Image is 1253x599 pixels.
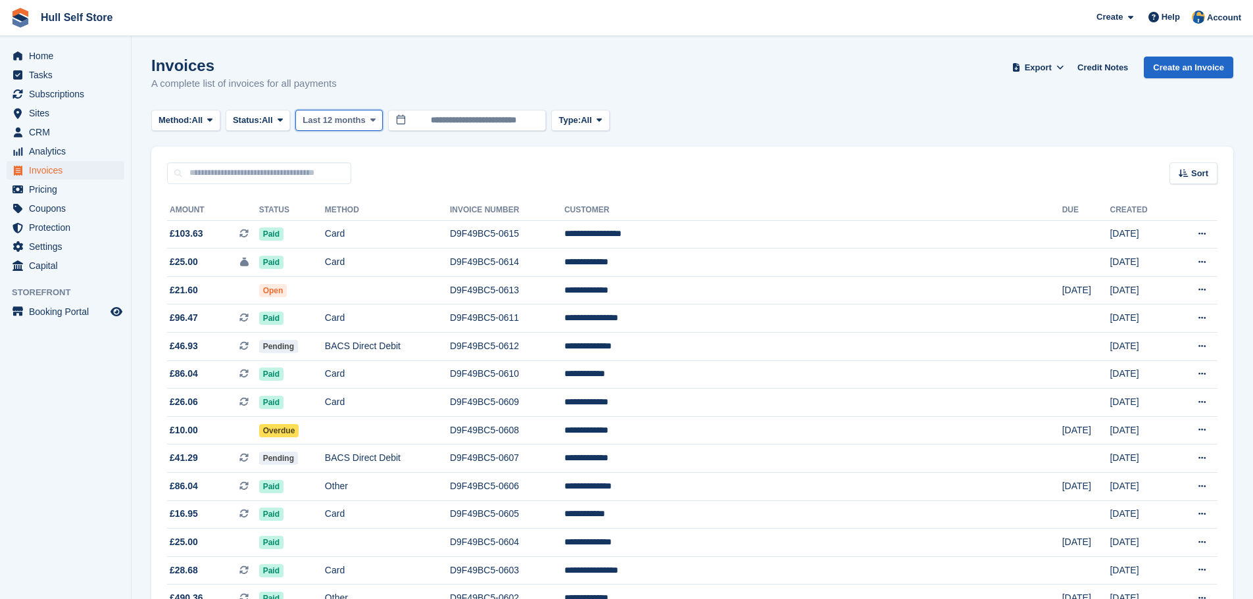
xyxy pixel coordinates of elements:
[325,444,450,473] td: BACS Direct Debit
[551,110,609,132] button: Type: All
[1110,360,1171,389] td: [DATE]
[450,529,564,557] td: D9F49BC5-0604
[1110,473,1171,501] td: [DATE]
[259,452,298,465] span: Pending
[450,200,564,221] th: Invoice Number
[29,218,108,237] span: Protection
[170,451,198,465] span: £41.29
[295,110,383,132] button: Last 12 months
[450,444,564,473] td: D9F49BC5-0607
[12,286,131,299] span: Storefront
[29,104,108,122] span: Sites
[170,507,198,521] span: £16.95
[7,104,124,122] a: menu
[170,283,198,297] span: £21.60
[1110,416,1171,444] td: [DATE]
[1110,444,1171,473] td: [DATE]
[325,473,450,501] td: Other
[1207,11,1241,24] span: Account
[151,76,337,91] p: A complete list of invoices for all payments
[325,304,450,333] td: Card
[450,360,564,389] td: D9F49BC5-0610
[1110,276,1171,304] td: [DATE]
[325,556,450,585] td: Card
[1110,333,1171,361] td: [DATE]
[170,535,198,549] span: £25.00
[109,304,124,320] a: Preview store
[29,142,108,160] span: Analytics
[1062,529,1110,557] td: [DATE]
[325,249,450,277] td: Card
[450,276,564,304] td: D9F49BC5-0613
[29,256,108,275] span: Capital
[325,220,450,249] td: Card
[259,424,299,437] span: Overdue
[151,110,220,132] button: Method: All
[1009,57,1067,78] button: Export
[1191,167,1208,180] span: Sort
[1110,500,1171,529] td: [DATE]
[1144,57,1233,78] a: Create an Invoice
[1096,11,1123,24] span: Create
[259,508,283,521] span: Paid
[259,256,283,269] span: Paid
[7,256,124,275] a: menu
[192,114,203,127] span: All
[170,563,198,577] span: £28.68
[7,237,124,256] a: menu
[7,123,124,141] a: menu
[7,161,124,180] a: menu
[450,500,564,529] td: D9F49BC5-0605
[450,304,564,333] td: D9F49BC5-0611
[325,333,450,361] td: BACS Direct Debit
[450,389,564,417] td: D9F49BC5-0609
[450,249,564,277] td: D9F49BC5-0614
[7,85,124,103] a: menu
[167,200,259,221] th: Amount
[36,7,118,28] a: Hull Self Store
[7,180,124,199] a: menu
[7,66,124,84] a: menu
[170,227,203,241] span: £103.63
[259,228,283,241] span: Paid
[7,47,124,65] a: menu
[1110,389,1171,417] td: [DATE]
[259,284,287,297] span: Open
[29,302,108,321] span: Booking Portal
[450,473,564,501] td: D9F49BC5-0606
[325,500,450,529] td: Card
[7,218,124,237] a: menu
[450,333,564,361] td: D9F49BC5-0612
[29,199,108,218] span: Coupons
[170,255,198,269] span: £25.00
[1110,304,1171,333] td: [DATE]
[170,423,198,437] span: £10.00
[1062,200,1110,221] th: Due
[259,200,325,221] th: Status
[7,142,124,160] a: menu
[1110,556,1171,585] td: [DATE]
[7,199,124,218] a: menu
[450,416,564,444] td: D9F49BC5-0608
[259,480,283,493] span: Paid
[259,340,298,353] span: Pending
[29,161,108,180] span: Invoices
[233,114,262,127] span: Status:
[450,220,564,249] td: D9F49BC5-0615
[259,396,283,409] span: Paid
[558,114,581,127] span: Type:
[303,114,365,127] span: Last 12 months
[1062,416,1110,444] td: [DATE]
[170,479,198,493] span: £86.04
[1072,57,1133,78] a: Credit Notes
[1192,11,1205,24] img: Hull Self Store
[29,123,108,141] span: CRM
[564,200,1062,221] th: Customer
[259,312,283,325] span: Paid
[170,339,198,353] span: £46.93
[262,114,273,127] span: All
[1110,529,1171,557] td: [DATE]
[325,200,450,221] th: Method
[29,85,108,103] span: Subscriptions
[259,368,283,381] span: Paid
